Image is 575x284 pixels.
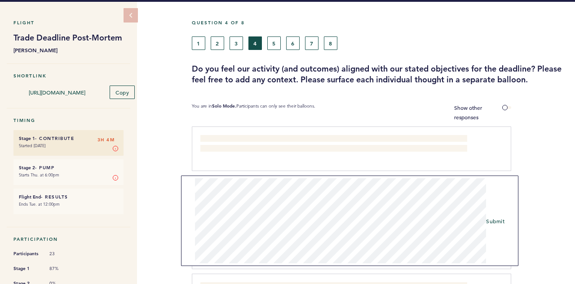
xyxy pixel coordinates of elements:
span: Somewhat in that we traded a shorter timeline asset in [GEOGRAPHIC_DATA]. However, the total acti... [200,136,464,152]
span: Submit [486,217,504,225]
h6: - Pump [19,165,118,171]
time: Ends Tue. at 12:00pm [19,201,60,207]
button: Copy [110,86,135,99]
time: Starts Thu. at 6:00pm [19,172,59,178]
h5: Participation [13,236,124,242]
h5: Flight [13,20,124,26]
span: 3H 4M [97,135,115,144]
span: 87% [49,266,76,272]
button: 5 [267,36,281,50]
button: 8 [324,36,337,50]
b: Solo Mode. [212,103,236,109]
p: You are in Participants can only see their balloons. [192,103,315,122]
h5: Question 4 of 8 [192,20,568,26]
b: [PERSON_NAME] [13,45,124,54]
h3: Do you feel our activity (and outcomes) aligned with our stated objectives for the deadline? Plea... [192,63,568,85]
button: 1 [192,36,205,50]
small: Stage 2 [19,165,35,171]
h1: Trade Deadline Post-Mortem [13,32,124,43]
h5: Timing [13,117,124,123]
small: Flight End [19,194,41,200]
h6: - Results [19,194,118,200]
span: Stage 1 [13,264,40,273]
button: Submit [486,216,504,225]
button: 6 [286,36,300,50]
h6: - Contribute [19,135,118,141]
button: 4 [248,36,262,50]
button: 3 [230,36,243,50]
span: Show other responses [454,104,482,121]
span: Participants [13,249,40,258]
button: 2 [211,36,224,50]
span: 23 [49,251,76,257]
small: Stage 1 [19,135,35,141]
time: Started [DATE] [19,143,45,149]
button: 7 [305,36,318,50]
h5: Shortlink [13,73,124,79]
span: Copy [115,89,129,96]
